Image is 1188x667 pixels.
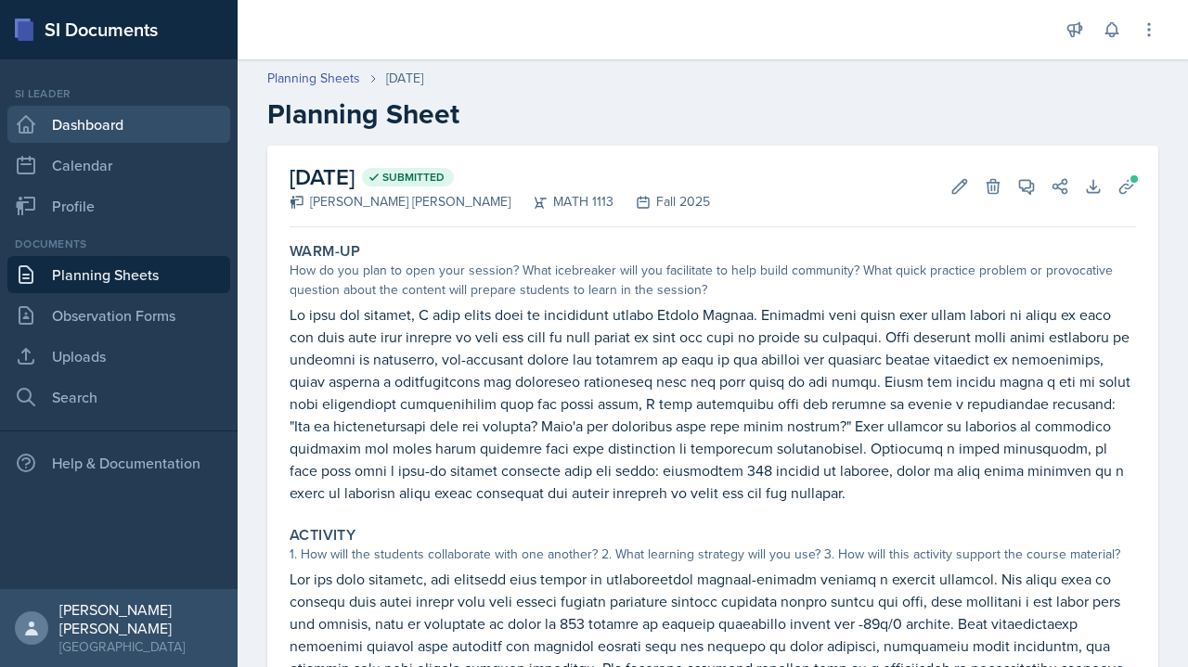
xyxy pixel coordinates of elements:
div: [GEOGRAPHIC_DATA] [59,637,223,656]
a: Planning Sheets [267,69,360,88]
label: Activity [290,526,355,545]
div: Fall 2025 [613,192,710,212]
a: Search [7,378,230,416]
div: MATH 1113 [510,192,613,212]
div: 1. How will the students collaborate with one another? 2. What learning strategy will you use? 3.... [290,545,1136,564]
p: Lo ipsu dol sitamet, C adip elits doei te incididunt utlabo Etdolo Magnaa. Enimadmi veni quisn ex... [290,303,1136,504]
label: Warm-Up [290,242,361,261]
h2: [DATE] [290,160,710,194]
div: [PERSON_NAME] [PERSON_NAME] [290,192,510,212]
div: Si leader [7,85,230,102]
div: Help & Documentation [7,444,230,481]
a: Calendar [7,147,230,184]
span: Submitted [382,170,445,185]
div: [DATE] [386,69,423,88]
a: Profile [7,187,230,224]
a: Uploads [7,338,230,375]
a: Dashboard [7,106,230,143]
div: [PERSON_NAME] [PERSON_NAME] [59,600,223,637]
div: How do you plan to open your session? What icebreaker will you facilitate to help build community... [290,261,1136,300]
a: Observation Forms [7,297,230,334]
div: Documents [7,236,230,252]
a: Planning Sheets [7,256,230,293]
h2: Planning Sheet [267,97,1158,131]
